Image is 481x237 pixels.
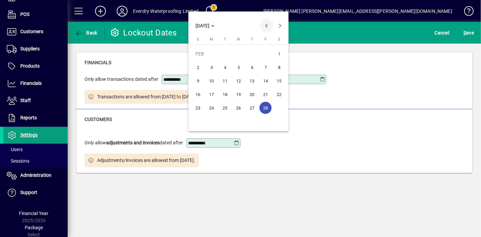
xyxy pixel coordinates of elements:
button: Thu Feb 13 2025 [245,74,259,88]
span: W [237,37,240,42]
span: 14 [259,75,272,87]
button: Sun Feb 02 2025 [191,61,205,74]
button: Fri Feb 28 2025 [259,101,272,115]
button: Wed Feb 19 2025 [232,88,245,101]
button: Sat Feb 22 2025 [272,88,286,101]
span: 25 [219,102,231,114]
button: Tue Feb 25 2025 [218,101,232,115]
button: Mon Feb 03 2025 [205,61,218,74]
span: 11 [219,75,231,87]
span: 10 [205,75,217,87]
span: 28 [259,102,272,114]
span: M [210,37,213,42]
span: 6 [246,61,258,73]
span: 9 [192,75,204,87]
button: Mon Feb 10 2025 [205,74,218,88]
button: Previous month [260,19,273,32]
button: Fri Feb 14 2025 [259,74,272,88]
button: Thu Feb 20 2025 [245,88,259,101]
span: 8 [273,61,285,73]
button: Wed Feb 26 2025 [232,101,245,115]
button: Fri Feb 07 2025 [259,61,272,74]
button: Mon Feb 24 2025 [205,101,218,115]
button: Sat Feb 01 2025 [272,47,286,61]
button: Wed Feb 05 2025 [232,61,245,74]
span: 4 [219,61,231,73]
span: 5 [232,61,245,73]
button: Sat Feb 08 2025 [272,61,286,74]
span: T [251,37,253,42]
button: Sun Feb 23 2025 [191,101,205,115]
span: 21 [259,88,272,100]
span: [DATE] [196,23,209,28]
button: Fri Feb 21 2025 [259,88,272,101]
span: 23 [192,102,204,114]
td: FEB [191,47,272,61]
button: Thu Feb 06 2025 [245,61,259,74]
span: 12 [232,75,245,87]
span: 15 [273,75,285,87]
button: Tue Feb 04 2025 [218,61,232,74]
span: 19 [232,88,245,100]
span: 1 [273,48,285,60]
button: Sun Feb 16 2025 [191,88,205,101]
button: Mon Feb 17 2025 [205,88,218,101]
span: S [278,37,280,42]
span: 22 [273,88,285,100]
span: F [265,37,267,42]
button: Choose month and year [193,20,217,32]
button: Thu Feb 27 2025 [245,101,259,115]
span: T [224,37,226,42]
span: 20 [246,88,258,100]
span: 13 [246,75,258,87]
span: 26 [232,102,245,114]
span: 3 [205,61,217,73]
button: Wed Feb 12 2025 [232,74,245,88]
span: 18 [219,88,231,100]
span: 27 [246,102,258,114]
button: Next month [273,19,287,32]
button: Sat Feb 15 2025 [272,74,286,88]
span: 16 [192,88,204,100]
button: Sun Feb 09 2025 [191,74,205,88]
span: 7 [259,61,272,73]
button: Tue Feb 18 2025 [218,88,232,101]
button: Tue Feb 11 2025 [218,74,232,88]
span: S [197,37,199,42]
span: 24 [205,102,217,114]
span: 17 [205,88,217,100]
span: 2 [192,61,204,73]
